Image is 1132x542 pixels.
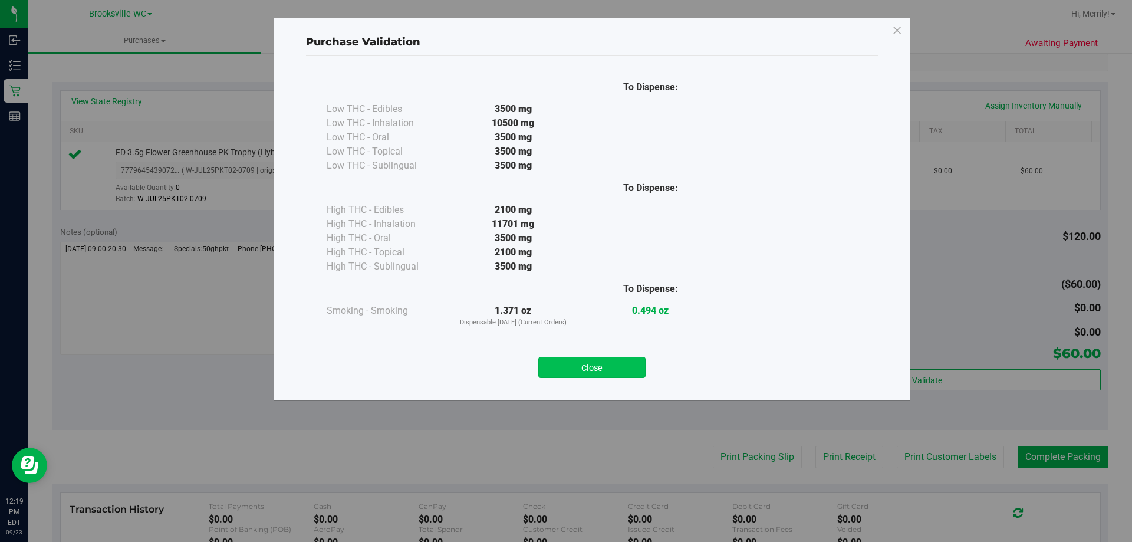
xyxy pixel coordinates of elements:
div: 2100 mg [445,203,582,217]
div: Low THC - Oral [327,130,445,144]
div: High THC - Inhalation [327,217,445,231]
div: High THC - Edibles [327,203,445,217]
div: 3500 mg [445,159,582,173]
div: To Dispense: [582,80,719,94]
div: Smoking - Smoking [327,304,445,318]
p: Dispensable [DATE] (Current Orders) [445,318,582,328]
div: 3500 mg [445,144,582,159]
div: 11701 mg [445,217,582,231]
div: 3500 mg [445,259,582,274]
div: 10500 mg [445,116,582,130]
div: Low THC - Topical [327,144,445,159]
div: High THC - Topical [327,245,445,259]
div: High THC - Oral [327,231,445,245]
div: 2100 mg [445,245,582,259]
div: 3500 mg [445,130,582,144]
div: Low THC - Edibles [327,102,445,116]
iframe: Resource center [12,448,47,483]
div: Low THC - Inhalation [327,116,445,130]
span: Purchase Validation [306,35,420,48]
div: Low THC - Sublingual [327,159,445,173]
div: To Dispense: [582,282,719,296]
button: Close [538,357,646,378]
div: 3500 mg [445,102,582,116]
strong: 0.494 oz [632,305,669,316]
div: High THC - Sublingual [327,259,445,274]
div: To Dispense: [582,181,719,195]
div: 1.371 oz [445,304,582,328]
div: 3500 mg [445,231,582,245]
